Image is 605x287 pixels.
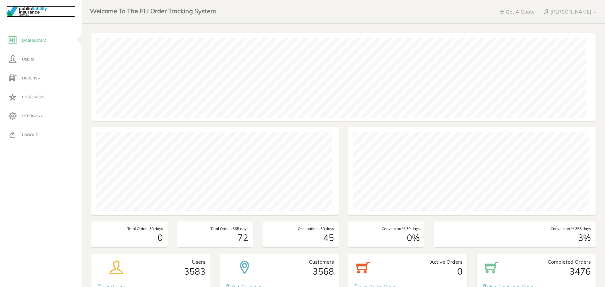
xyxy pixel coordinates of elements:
[511,258,591,278] div: 3476
[550,8,591,15] p: [PERSON_NAME]
[267,226,334,244] div: 45
[146,258,205,278] div: 3583
[8,36,74,45] p: Dashboard
[383,258,462,278] div: 0
[182,226,249,244] div: 72
[85,2,221,17] a: Welcome To The PLI Order Tracking System
[353,226,420,244] div: 0%
[267,226,334,232] p: Occupations 30 days
[8,92,74,102] p: Customers
[506,8,535,15] p: Get A Quote
[439,226,591,244] div: 3%
[353,226,420,232] p: Conversion % 30 days
[539,5,600,19] a: [PERSON_NAME]
[274,258,334,278] div: 3568
[6,7,47,16] img: PLI_logotransparent.png
[8,130,74,140] p: Logout
[8,111,74,121] p: Settings
[96,226,163,244] div: 0
[8,55,74,64] p: Users
[511,258,591,265] p: Completed Orders
[383,258,462,265] p: Active Orders
[439,226,591,232] p: Conversion % 365 days
[8,73,74,83] p: Orders
[96,226,163,232] p: Total Orders 30 days
[182,226,249,232] p: Total Orders 365 days
[274,258,334,265] p: Customers
[146,258,205,265] p: Users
